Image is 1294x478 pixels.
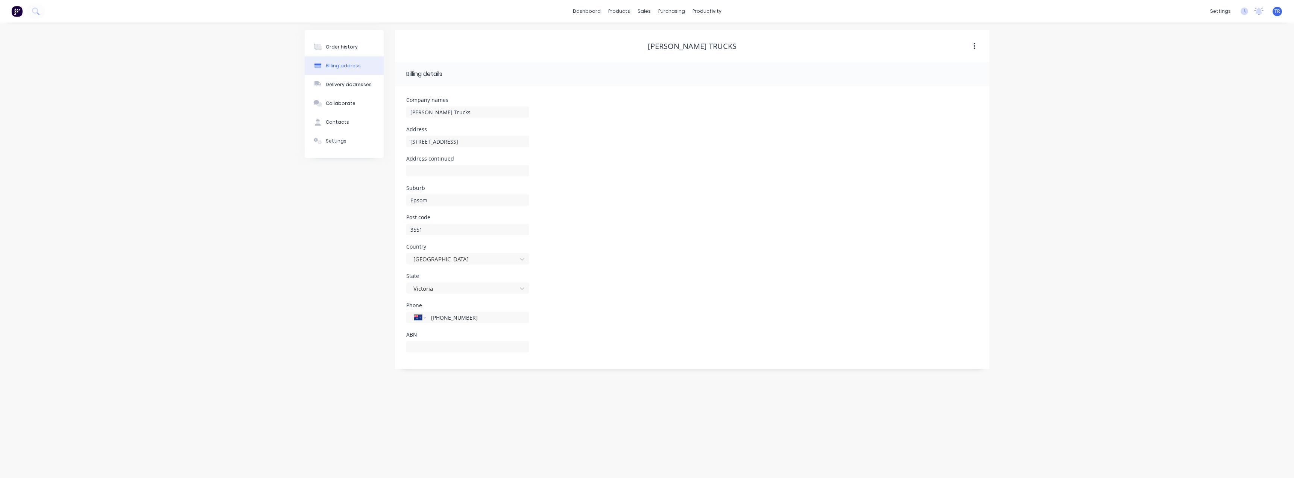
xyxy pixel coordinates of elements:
div: Billing details [406,70,442,79]
div: settings [1206,6,1235,17]
div: Delivery addresses [326,81,372,88]
a: dashboard [569,6,604,17]
div: Order history [326,44,358,50]
div: Suburb [406,185,529,191]
div: Contacts [326,119,349,126]
span: TR [1274,8,1280,15]
div: Billing address [326,62,361,69]
button: Collaborate [305,94,384,113]
button: Billing address [305,56,384,75]
div: Post code [406,215,529,220]
button: Contacts [305,113,384,132]
div: sales [634,6,655,17]
div: [PERSON_NAME] Trucks [648,42,737,51]
button: Delivery addresses [305,75,384,94]
div: Address [406,127,529,132]
div: productivity [689,6,725,17]
div: Company names [406,97,529,103]
div: Address continued [406,156,529,161]
div: purchasing [655,6,689,17]
div: Collaborate [326,100,355,107]
div: Settings [326,138,346,144]
div: Phone [406,303,529,308]
div: ABN [406,332,529,337]
img: Factory [11,6,23,17]
div: products [604,6,634,17]
button: Settings [305,132,384,150]
div: State [406,273,529,279]
div: Country [406,244,529,249]
iframe: To enrich screen reader interactions, please activate Accessibility in Grammarly extension settings [1268,452,1286,470]
button: Order history [305,38,384,56]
